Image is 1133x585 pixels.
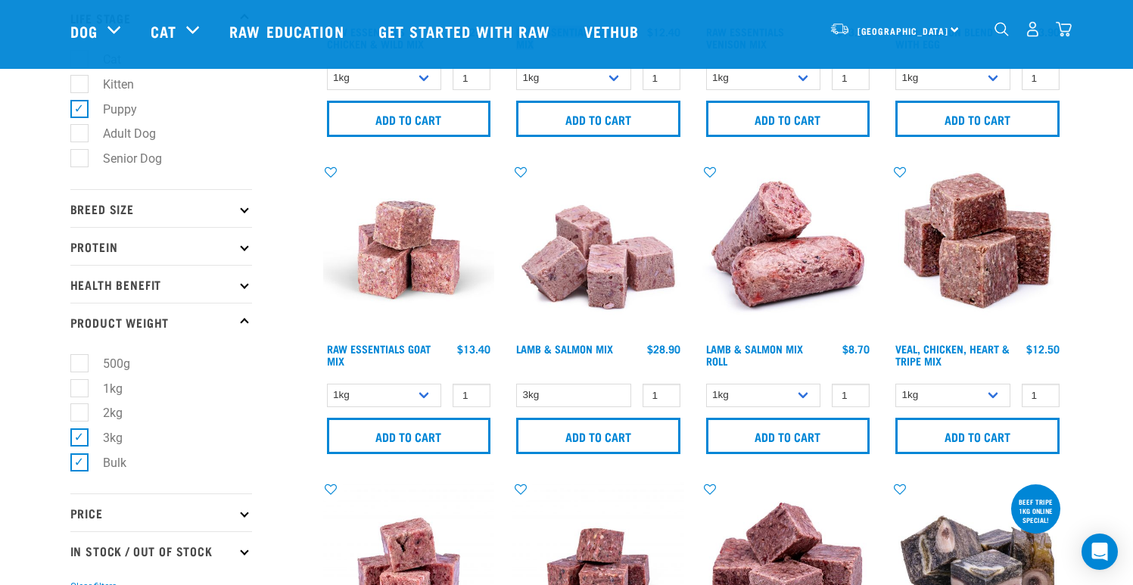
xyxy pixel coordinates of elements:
[895,346,1010,363] a: Veal, Chicken, Heart & Tripe Mix
[643,384,680,407] input: 1
[895,418,1060,454] input: Add to cart
[643,67,680,90] input: 1
[214,1,363,61] a: Raw Education
[70,189,252,227] p: Breed Size
[858,28,949,33] span: [GEOGRAPHIC_DATA]
[323,164,495,336] img: Goat M Ix 38448
[79,379,129,398] label: 1kg
[892,164,1063,336] img: Veal Chicken Heart Tripe Mix 01
[79,100,143,119] label: Puppy
[79,403,129,422] label: 2kg
[706,101,870,137] input: Add to cart
[830,22,850,36] img: van-moving.png
[702,164,874,336] img: 1261 Lamb Salmon Roll 01
[70,20,98,42] a: Dog
[70,493,252,531] p: Price
[832,67,870,90] input: 1
[1082,534,1118,570] div: Open Intercom Messenger
[70,265,252,303] p: Health Benefit
[79,428,129,447] label: 3kg
[512,164,684,336] img: 1029 Lamb Salmon Mix 01
[1026,343,1060,355] div: $12.50
[1056,21,1072,37] img: home-icon@2x.png
[327,346,431,363] a: Raw Essentials Goat Mix
[895,101,1060,137] input: Add to cart
[70,227,252,265] p: Protein
[1022,384,1060,407] input: 1
[647,343,680,355] div: $28.90
[79,354,136,373] label: 500g
[516,101,680,137] input: Add to cart
[70,303,252,341] p: Product Weight
[79,75,140,94] label: Kitten
[457,343,490,355] div: $13.40
[1025,21,1041,37] img: user.png
[516,418,680,454] input: Add to cart
[151,20,176,42] a: Cat
[79,124,162,143] label: Adult Dog
[569,1,658,61] a: Vethub
[706,418,870,454] input: Add to cart
[453,384,490,407] input: 1
[79,453,132,472] label: Bulk
[516,346,613,351] a: Lamb & Salmon Mix
[327,101,491,137] input: Add to cart
[1022,67,1060,90] input: 1
[327,418,491,454] input: Add to cart
[363,1,569,61] a: Get started with Raw
[706,346,803,363] a: Lamb & Salmon Mix Roll
[832,384,870,407] input: 1
[79,149,168,168] label: Senior Dog
[994,22,1009,36] img: home-icon-1@2x.png
[1011,490,1060,531] div: Beef tripe 1kg online special!
[70,531,252,569] p: In Stock / Out Of Stock
[453,67,490,90] input: 1
[842,343,870,355] div: $8.70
